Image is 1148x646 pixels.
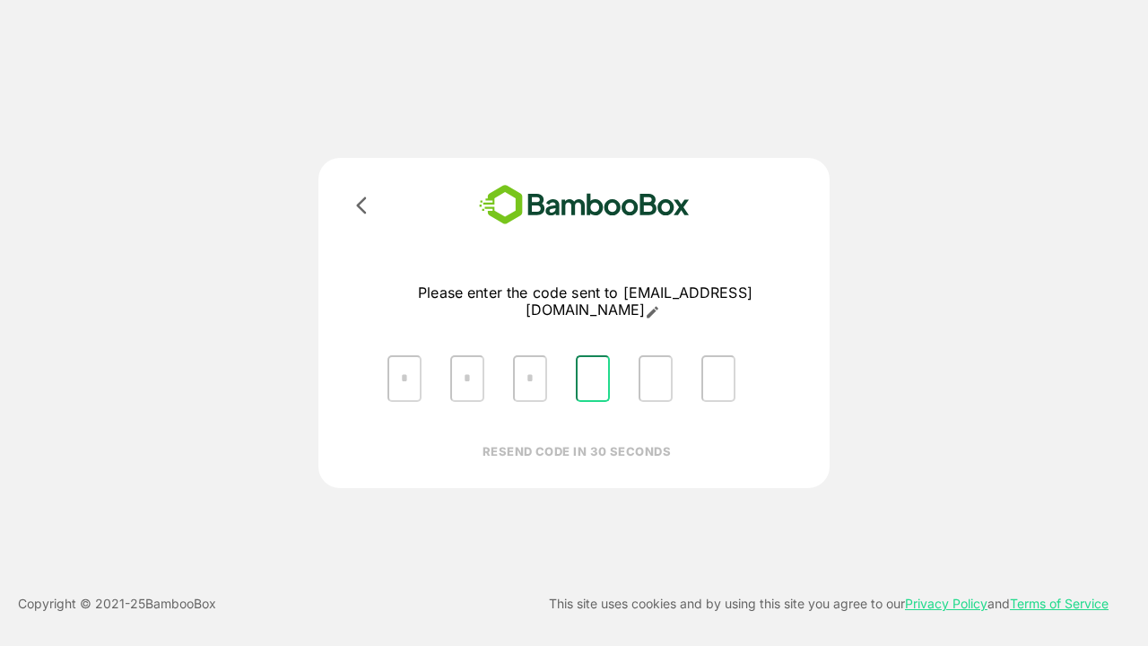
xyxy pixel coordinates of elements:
p: Copyright © 2021- 25 BambooBox [18,593,216,615]
a: Terms of Service [1010,596,1109,611]
p: This site uses cookies and by using this site you agree to our and [549,593,1109,615]
p: Please enter the code sent to [EMAIL_ADDRESS][DOMAIN_NAME] [373,284,797,319]
input: Please enter OTP character 3 [513,355,547,402]
input: Please enter OTP character 2 [450,355,484,402]
a: Privacy Policy [905,596,987,611]
input: Please enter OTP character 4 [576,355,610,402]
input: Please enter OTP character 5 [639,355,673,402]
input: Please enter OTP character 1 [387,355,422,402]
input: Please enter OTP character 6 [701,355,735,402]
img: bamboobox [453,179,716,231]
